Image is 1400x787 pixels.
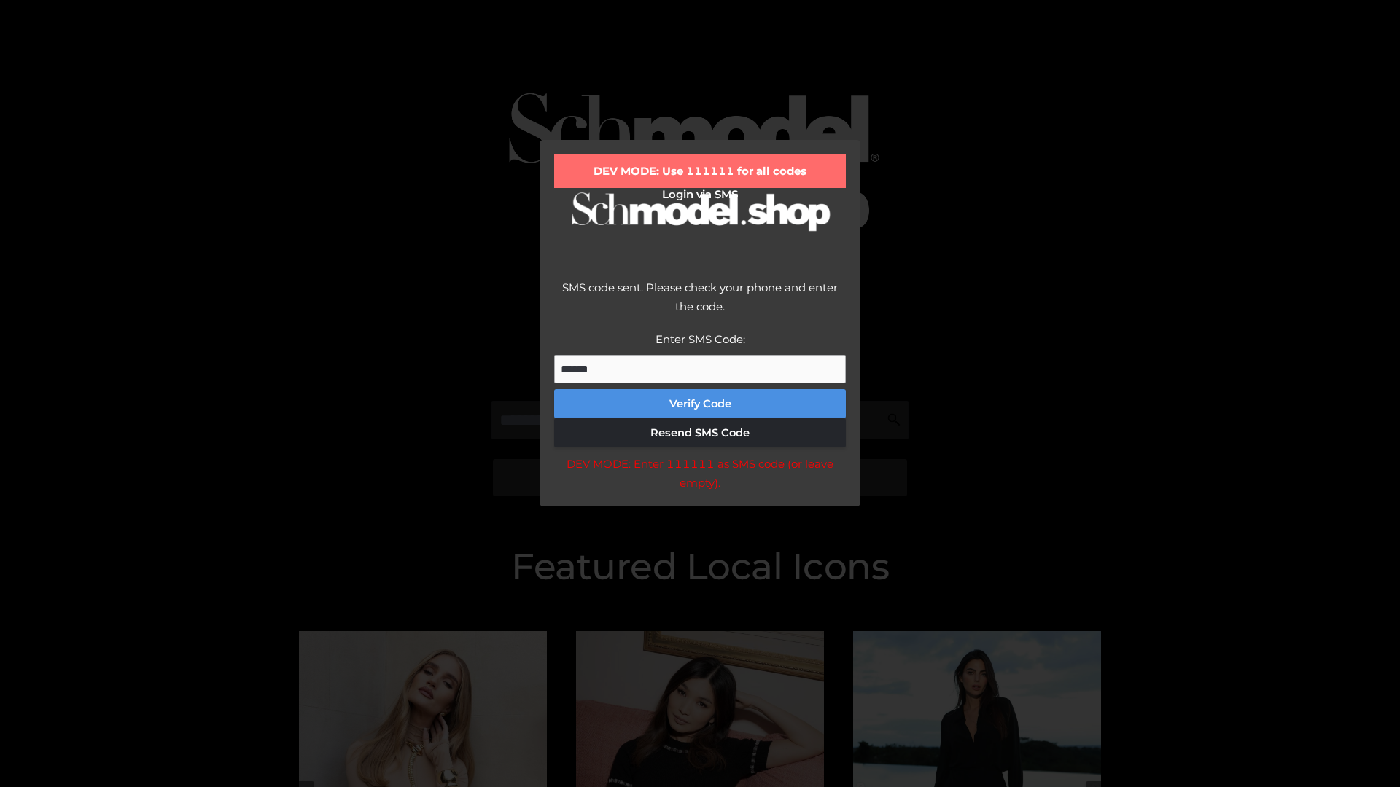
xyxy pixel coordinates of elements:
[554,389,846,418] button: Verify Code
[554,154,846,188] div: DEV MODE: Use 111111 for all codes
[656,332,745,346] label: Enter SMS Code:
[554,418,846,447] button: Resend SMS Code
[554,278,846,330] div: SMS code sent. Please check your phone and enter the code.
[554,188,846,201] h2: Login via SMS
[554,455,846,492] div: DEV MODE: Enter 111111 as SMS code (or leave empty).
